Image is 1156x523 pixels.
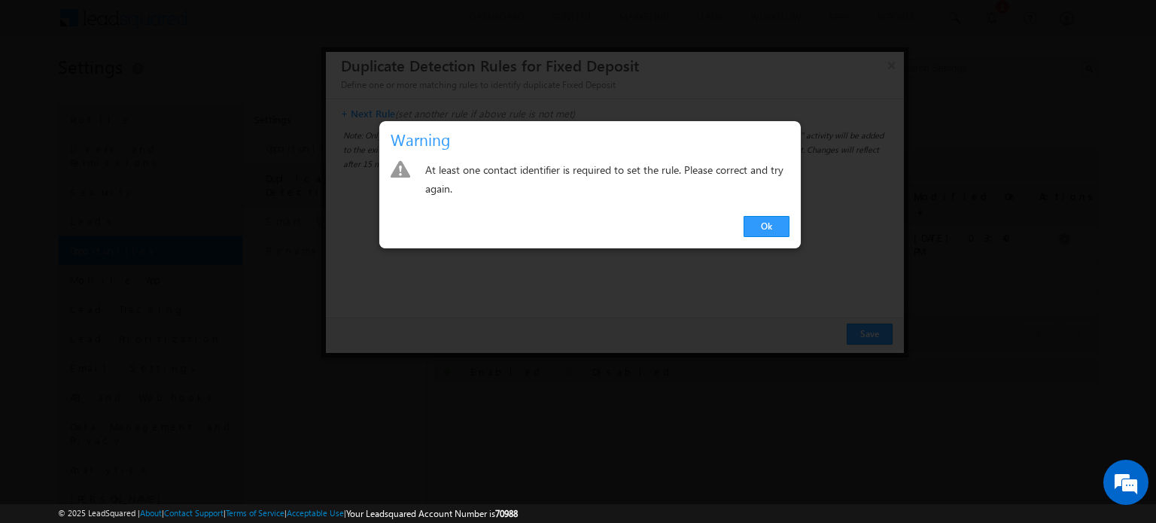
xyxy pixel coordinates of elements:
[226,508,284,518] a: Terms of Service
[205,409,273,430] em: Start Chat
[164,508,224,518] a: Contact Support
[495,508,518,519] span: 70988
[247,8,283,44] div: Minimize live chat window
[346,508,518,519] span: Your Leadsquared Account Number is
[287,508,344,518] a: Acceptable Use
[391,126,796,153] h3: Warning
[140,508,162,518] a: About
[425,160,790,198] div: At least one contact identifier is required to set the rule. Please correct and try again.
[58,506,518,521] span: © 2025 LeadSquared | | | | |
[744,216,789,237] a: Ok
[26,79,63,99] img: d_60004797649_company_0_60004797649
[78,79,253,99] div: Chat with us now
[20,139,275,397] textarea: Type your message and hit 'Enter'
